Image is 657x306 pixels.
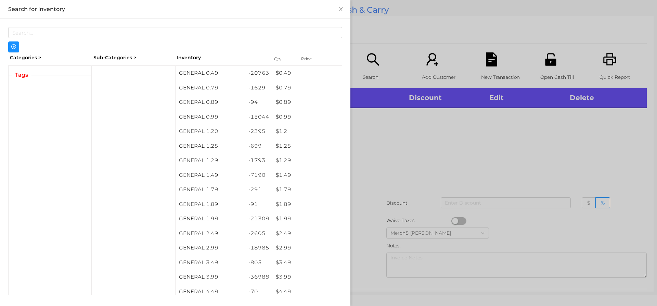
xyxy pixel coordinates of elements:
[245,197,273,212] div: -91
[272,226,342,241] div: $ 2.49
[176,241,245,255] div: GENERAL 2.99
[272,284,342,299] div: $ 4.49
[272,182,342,197] div: $ 1.79
[245,211,273,226] div: -21309
[245,124,273,139] div: -2395
[176,124,245,139] div: GENERAL 1.20
[299,54,327,64] div: Price
[245,284,273,299] div: -70
[272,255,342,270] div: $ 3.49
[176,168,245,183] div: GENERAL 1.49
[176,153,245,168] div: GENERAL 1.29
[245,226,273,241] div: -2605
[176,211,245,226] div: GENERAL 1.99
[272,270,342,284] div: $ 3.99
[245,139,273,154] div: -699
[245,168,273,183] div: -7190
[176,226,245,241] div: GENERAL 2.49
[272,95,342,110] div: $ 0.89
[176,66,245,81] div: GENERAL 0.49
[272,54,293,64] div: Qty
[272,211,342,226] div: $ 1.99
[338,7,344,12] i: icon: close
[245,95,273,110] div: -94
[8,41,19,52] button: icon: plus-circle
[176,81,245,95] div: GENERAL 0.79
[176,95,245,110] div: GENERAL 0.89
[272,168,342,183] div: $ 1.49
[272,81,342,95] div: $ 0.79
[12,71,31,79] span: Tags
[176,197,245,212] div: GENERAL 1.89
[92,52,175,63] div: Sub-Categories >
[8,52,92,63] div: Categories >
[176,110,245,124] div: GENERAL 0.99
[176,284,245,299] div: GENERAL 4.49
[245,153,273,168] div: -1793
[272,153,342,168] div: $ 1.29
[245,182,273,197] div: -291
[8,5,342,13] div: Search for inventory
[245,66,273,81] div: -20763
[272,139,342,154] div: $ 1.25
[176,182,245,197] div: GENERAL 1.79
[245,255,273,270] div: -805
[8,27,342,38] input: Search...
[176,255,245,270] div: GENERAL 3.49
[245,81,273,95] div: -1629
[272,110,342,124] div: $ 0.99
[272,66,342,81] div: $ 0.49
[272,124,342,139] div: $ 1.2
[176,139,245,154] div: GENERAL 1.25
[272,197,342,212] div: $ 1.89
[272,241,342,255] div: $ 2.99
[245,241,273,255] div: -18985
[176,270,245,284] div: GENERAL 3.99
[245,270,273,284] div: -36988
[245,110,273,124] div: -15044
[177,54,266,61] div: Inventory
